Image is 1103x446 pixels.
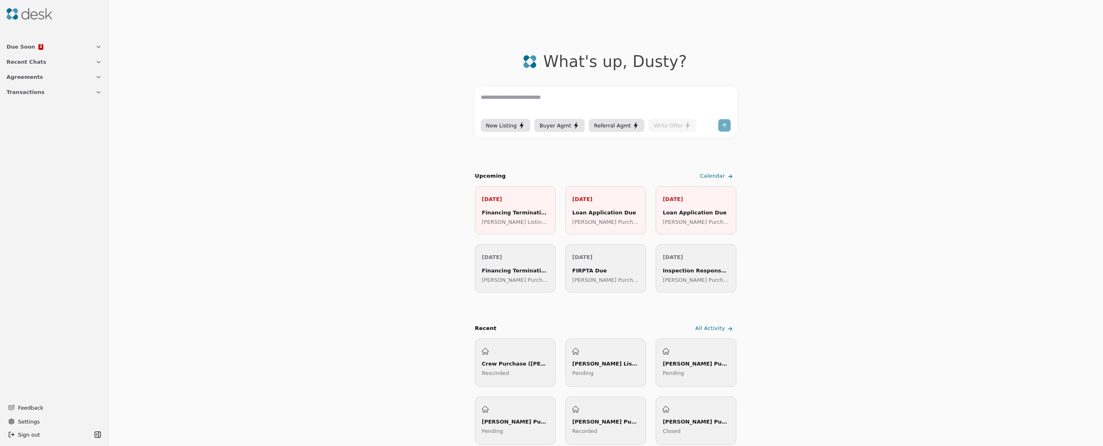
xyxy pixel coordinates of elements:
a: [DATE]Inspection Response Due[PERSON_NAME] Purchase ([GEOGRAPHIC_DATA]) [656,244,736,292]
div: What's up , Dusty ? [543,52,687,71]
button: Sign out [5,428,92,441]
button: Recent Chats [2,54,107,69]
p: [PERSON_NAME] Purchase ([GEOGRAPHIC_DATA]) [572,276,639,284]
button: New Listing [481,119,530,132]
span: Feedback [18,404,97,412]
span: Sign out [18,430,40,439]
a: [DATE]Loan Application Due[PERSON_NAME] Purchase ([GEOGRAPHIC_DATA]) [565,186,646,234]
span: Agreements [7,73,43,81]
div: Loan Application Due [572,208,639,217]
a: [PERSON_NAME] Listing (Arsenal Way)Pending [565,339,646,387]
a: [DATE]Financing Termination Deadline[PERSON_NAME] Listing (Arsenal Way) [475,186,556,234]
a: Crew Purchase ([PERSON_NAME][GEOGRAPHIC_DATA])Rescinded [475,339,556,387]
div: Recent [475,324,497,333]
div: Loan Application Due [663,208,729,217]
button: Transactions [2,85,107,100]
p: [PERSON_NAME] Purchase ([GEOGRAPHIC_DATA]) [572,218,639,226]
p: [DATE] [572,253,639,261]
p: Closed [663,427,729,435]
div: [PERSON_NAME] Listing (Arsenal Way) [572,359,639,368]
p: [PERSON_NAME] Purchase ([GEOGRAPHIC_DATA]) [663,218,729,226]
p: [DATE] [663,195,729,203]
div: [PERSON_NAME] Purchase ([GEOGRAPHIC_DATA]) [663,359,729,368]
div: Financing Termination Deadline [482,266,549,275]
img: logo [523,55,537,69]
p: [DATE] [482,253,549,261]
button: Feedback [3,400,102,415]
a: [PERSON_NAME] Purchase ([GEOGRAPHIC_DATA])Pending [475,397,556,445]
p: Pending [663,369,729,377]
div: FIRPTA Due [572,266,639,275]
p: Pending [572,369,639,377]
button: Agreements [2,69,107,85]
p: [PERSON_NAME] Purchase ([GEOGRAPHIC_DATA]) [663,276,729,284]
p: Rescinded [482,369,549,377]
span: Referral Agmt [594,121,631,130]
span: Calendar [700,172,725,181]
p: [PERSON_NAME] Listing (Arsenal Way) [482,218,549,226]
button: Due Soon2 [2,39,107,54]
p: [DATE] [663,253,729,261]
div: [PERSON_NAME] Purchase ([GEOGRAPHIC_DATA]) [482,417,549,426]
span: Buyer Agmt [540,121,571,130]
a: [DATE]Financing Termination Deadline[PERSON_NAME] Purchase (Holiday Circle) [475,244,556,292]
a: [PERSON_NAME] Purchase ([GEOGRAPHIC_DATA])Pending [656,339,736,387]
div: New Listing [486,121,525,130]
span: All Activity [695,324,725,333]
a: [DATE]Loan Application Due[PERSON_NAME] Purchase ([GEOGRAPHIC_DATA]) [656,186,736,234]
div: Inspection Response Due [663,266,729,275]
p: [PERSON_NAME] Purchase (Holiday Circle) [482,276,549,284]
div: [PERSON_NAME] Purchase (Lot 3 Div 2 [PERSON_NAME]) [572,417,639,426]
img: Desk [7,8,52,20]
button: Buyer Agmt [534,119,585,132]
a: All Activity [694,322,737,335]
div: Financing Termination Deadline [482,208,549,217]
div: Crew Purchase ([PERSON_NAME][GEOGRAPHIC_DATA]) [482,359,549,368]
button: Settings [5,415,103,428]
span: 2 [39,45,42,49]
p: Recorded [572,427,639,435]
a: [PERSON_NAME] Purchase (Lot 3 Div 2 [PERSON_NAME])Recorded [565,397,646,445]
button: Referral Agmt [589,119,644,132]
span: Transactions [7,88,45,96]
div: [PERSON_NAME] Purchase ([PERSON_NAME] Drive) [663,417,729,426]
a: Calendar [698,169,736,183]
p: Pending [482,427,549,435]
span: Recent Chats [7,58,46,66]
a: [DATE]FIRPTA Due[PERSON_NAME] Purchase ([GEOGRAPHIC_DATA]) [565,244,646,292]
span: Due Soon [7,42,35,51]
p: [DATE] [572,195,639,203]
p: [DATE] [482,195,549,203]
h2: Upcoming [475,172,506,181]
span: Settings [18,417,40,426]
a: [PERSON_NAME] Purchase ([PERSON_NAME] Drive)Closed [656,397,736,445]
